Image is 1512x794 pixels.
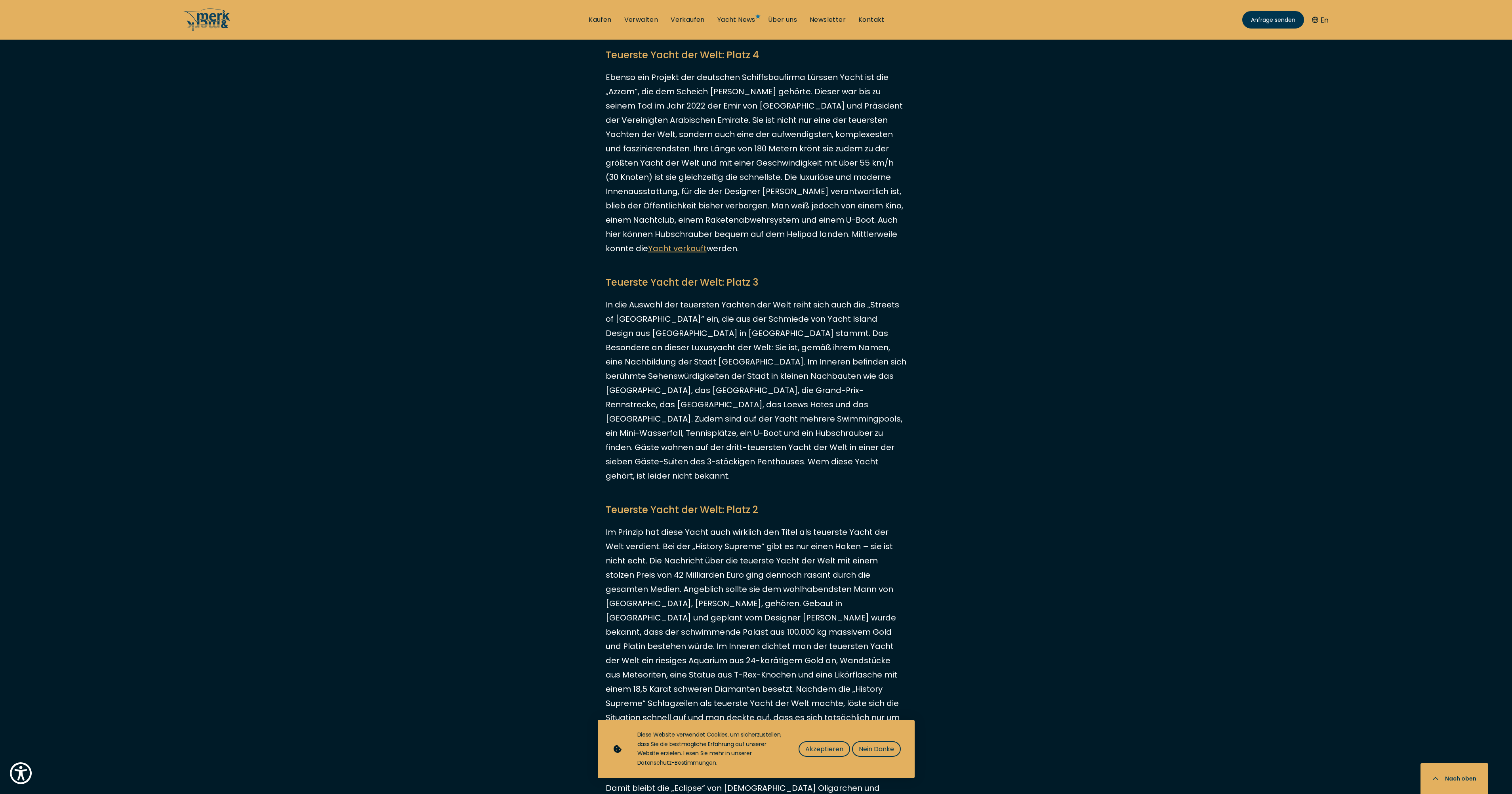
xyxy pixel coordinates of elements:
[671,15,705,24] a: Verkaufen
[805,744,843,754] span: Akzeptieren
[852,741,901,757] button: Nein Danke
[1242,11,1304,29] a: Anfrage senden
[768,15,797,24] a: Über uns
[606,525,907,739] p: Im Prinzip hat diese Yacht auch wirklich den Titel als teuerste Yacht der Welt verdient. Bei der ...
[589,15,611,24] a: Kaufen
[799,741,850,757] button: Akzeptieren
[8,760,34,786] button: Show Accessibility Preferences
[810,15,846,24] a: Newsletter
[859,744,894,754] span: Nein Danke
[606,48,907,62] h2: Teuerste Yacht der Welt: Platz 4
[1420,763,1488,794] button: Nach oben
[637,730,783,768] div: Diese Website verwendet Cookies, um sicherzustellen, dass Sie die bestmögliche Erfahrung auf unse...
[648,243,707,254] a: Yacht verkauft
[1312,15,1329,25] button: En
[606,70,907,256] p: Ebenso ein Projekt der deutschen Schiffsbaufirma Lürssen Yacht ist die „Azzam“, die dem Scheich [...
[606,298,907,483] p: In die Auswahl der teuersten Yachten der Welt reiht sich auch die „Streets of [GEOGRAPHIC_DATA]“ ...
[1251,16,1295,24] span: Anfrage senden
[606,503,907,517] h2: Teuerste Yacht der Welt: Platz 2
[858,15,885,24] a: Kontakt
[606,275,907,290] h2: Teuerste Yacht der Welt: Platz 3
[637,759,716,767] a: Datenschutz-Bestimmungen
[624,15,658,24] a: Verwalten
[717,15,755,24] a: Yacht News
